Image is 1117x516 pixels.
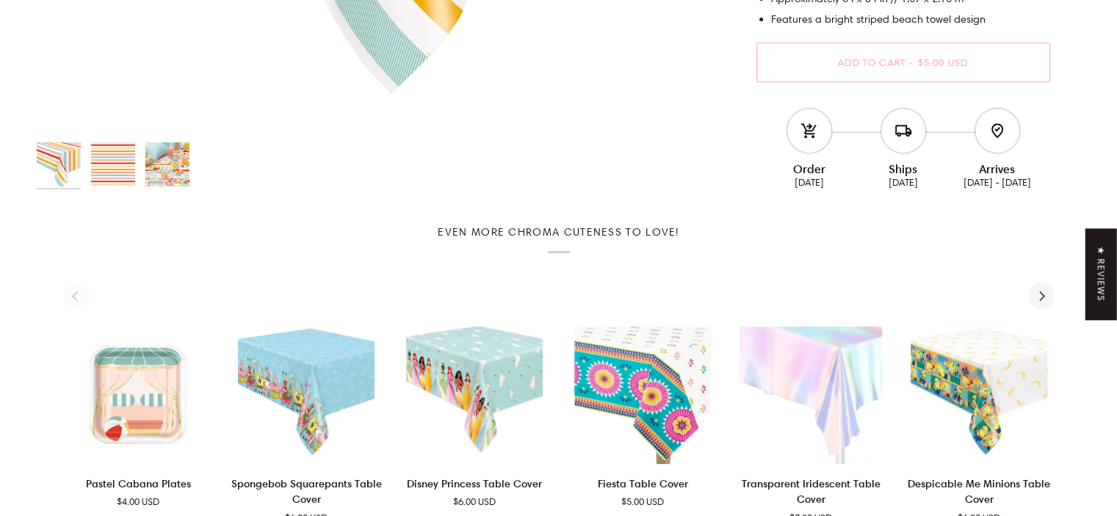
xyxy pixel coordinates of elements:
[63,470,214,509] a: Pastel Cabana Plates
[407,427,543,462] button: Add to cart
[63,327,214,463] a: Pastel Cabana Plates
[568,327,718,463] product-grid-item-variant: Default Title
[598,476,688,492] p: Fiesta Table Cover
[904,476,1055,508] p: Despicable Me Minions Table Cover
[771,11,1050,27] li: Features a bright striped beach towel design
[63,327,214,463] product-grid-item-variant: Default Title
[71,427,206,462] button: Add to cart
[86,476,191,492] p: Pastel Cabana Plates
[736,327,886,463] a: Transparent Iridescent Table Cover
[904,327,1055,463] product-grid-item-variant: Default Title
[905,56,918,68] span: •
[756,42,1050,81] button: Add to Cart
[1028,283,1055,309] button: Next
[145,142,189,186] img: Cabana Stripe Table Cover
[231,327,382,463] a: Spongebob Squarepants Table Cover
[736,476,886,508] p: Transparent Iridescent Table Cover
[838,56,905,68] span: Add to Cart
[776,437,847,452] span: Add to cart
[103,437,174,452] span: Add to cart
[231,327,382,463] product-grid-item-variant: Default Title
[911,427,1047,462] button: Add to cart
[407,476,542,492] p: Disney Princess Table Cover
[271,437,342,452] span: Add to cart
[63,225,1055,253] h2: Even more Chroma cuteness to love!
[568,470,718,509] a: Fiesta Table Cover
[568,327,718,463] img: Fiesta Pattern Party Tablecloth
[568,327,718,509] product-grid-item: Fiesta Table Cover
[400,470,550,509] a: Disney Princess Table Cover
[453,495,496,509] span: $6.00 USD
[889,175,918,187] ab-date-text: [DATE]
[439,437,510,452] span: Add to cart
[743,427,879,462] button: Add to cart
[37,142,81,186] img: Cabana Stripe Table Cover
[964,175,1031,187] ab-date-text: [DATE] - [DATE]
[63,327,214,509] product-grid-item: Pastel Cabana Plates
[568,327,718,463] a: Fiesta Table Cover
[904,327,1055,463] a: Despicable Me Minions Table Cover
[91,142,135,186] img: Cabana Stripe Table Cover
[621,495,664,509] span: $5.00 USD
[231,476,382,508] p: Spongebob Squarepants Table Cover
[856,155,950,175] div: Ships
[795,175,824,187] ab-date-text: [DATE]
[575,427,711,462] button: Add to cart
[607,437,679,452] span: Add to cart
[762,155,856,175] div: Order
[1086,228,1117,319] div: Click to open Judge.me floating reviews tab
[239,427,375,462] button: Add to cart
[736,327,886,463] product-grid-item-variant: Default Title
[117,495,159,509] span: $4.00 USD
[400,327,550,463] a: Disney Princess Table Cover
[904,327,1055,463] img: Despicable Me Minions Tablecloth
[400,327,550,509] product-grid-item: Disney Princess Table Cover
[918,56,969,68] span: $5.00 USD
[944,437,1015,452] span: Add to cart
[400,327,550,463] product-grid-item-variant: Default Title
[950,155,1044,175] div: Arrives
